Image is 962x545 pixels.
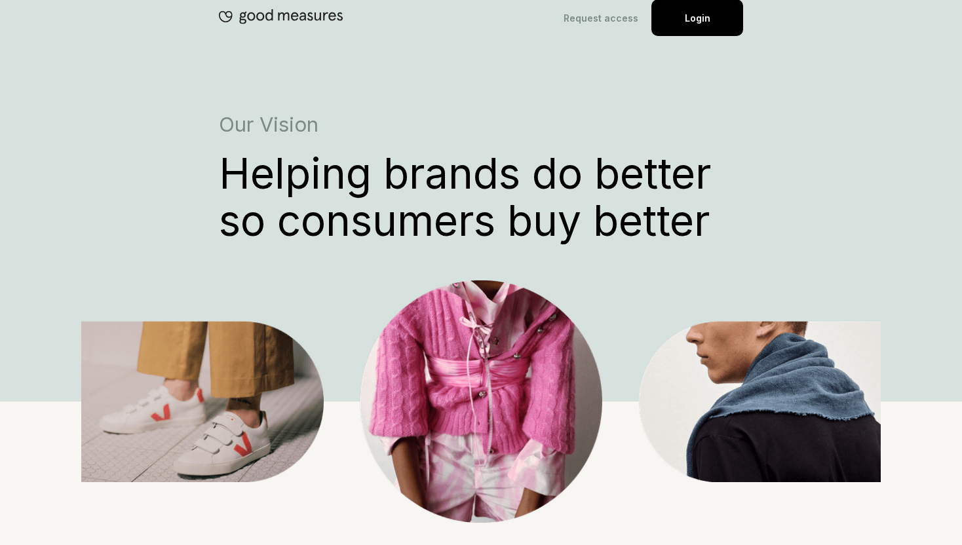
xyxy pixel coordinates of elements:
[219,9,343,27] a: Good Measures
[81,321,324,482] img: Our Vision
[219,150,743,244] h2: Helping brands do better so consumers buy better
[360,280,602,523] img: Our Vision
[219,113,743,136] h1: Our Vision
[564,12,638,24] a: Request access
[638,321,881,482] img: Our Vision
[904,487,949,532] iframe: Website support platform help button
[219,9,343,24] img: Good Measures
